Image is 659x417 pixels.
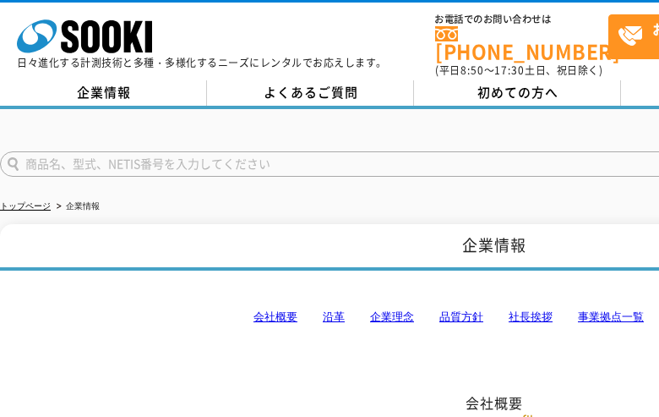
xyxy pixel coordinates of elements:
[460,63,484,78] span: 8:50
[414,80,621,106] a: 初めての方へ
[53,198,100,216] li: 企業情報
[578,310,644,323] a: 事業拠点一覧
[253,310,297,323] a: 会社概要
[17,58,387,68] p: 日々進化する計測技術と多種・多様化するニーズにレンタルでお応えします。
[494,63,525,78] span: 17:30
[477,83,558,102] span: 初めての方へ
[435,26,608,61] a: [PHONE_NUMBER]
[509,310,553,323] a: 社長挨拶
[435,63,602,78] span: (平日 ～ 土日、祝日除く)
[435,14,608,25] span: お電話でのお問い合わせは
[439,310,483,323] a: 品質方針
[207,80,414,106] a: よくあるご質問
[323,310,345,323] a: 沿革
[370,310,414,323] a: 企業理念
